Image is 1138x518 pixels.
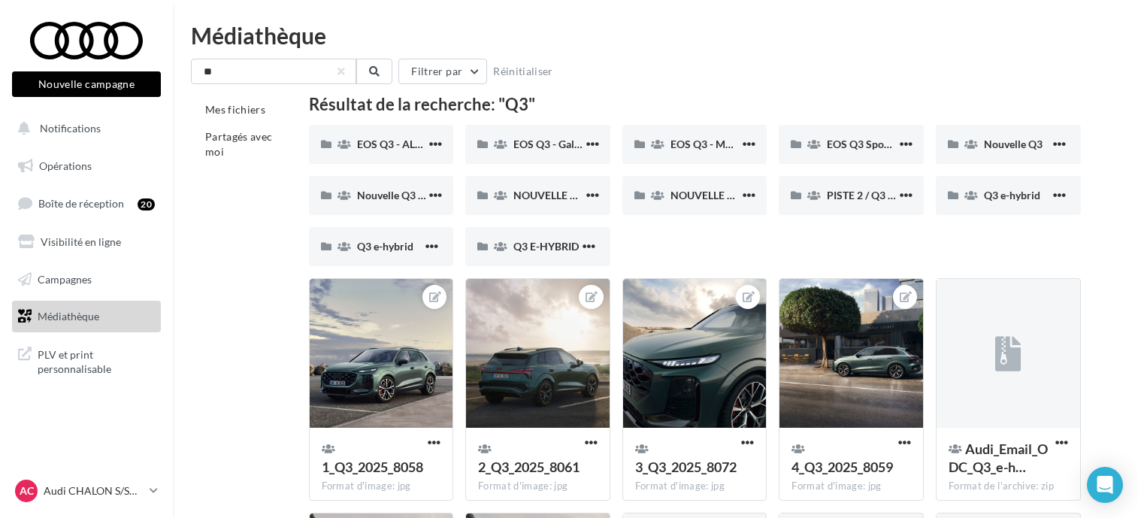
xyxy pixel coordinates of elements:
div: Open Intercom Messenger [1087,467,1123,503]
span: Audi_Email_ODC_Q3_e-hybrid [949,441,1048,475]
a: Visibilité en ligne [9,226,164,258]
a: AC Audi CHALON S/SAONE [12,477,161,505]
button: Réinitialiser [487,62,559,80]
div: Format d'image: jpg [635,480,755,493]
button: Filtrer par [398,59,487,84]
span: Visibilité en ligne [41,235,121,248]
span: EOS Q3 - Galerie 2 [513,138,601,150]
span: Nouvelle Q3 [984,138,1043,150]
div: Résultat de la recherche: "Q3" [309,96,1081,113]
span: PISTE 2 / Q3 e-hybrid [827,189,928,201]
span: Campagnes [38,272,92,285]
span: NOUVELLE Q3 SPORTBACK [513,189,649,201]
button: Nouvelle campagne [12,71,161,97]
span: PLV et print personnalisable [38,344,155,377]
button: Notifications [9,113,158,144]
span: 3_Q3_2025_8072 [635,459,737,475]
span: EOS Q3 Sportback & SB e-Hybrid [827,138,984,150]
div: Format d'image: jpg [791,480,911,493]
div: Médiathèque [191,24,1120,47]
span: AC [20,483,34,498]
div: Format d'image: jpg [478,480,598,493]
div: Format d'image: jpg [322,480,441,493]
span: EOS Q3 - ALBUM PHOTO [357,138,477,150]
span: Notifications [40,122,101,135]
span: Partagés avec moi [205,130,273,158]
span: Médiathèque [38,310,99,323]
div: 20 [138,198,155,211]
span: Opérations [39,159,92,172]
span: 2_Q3_2025_8061 [478,459,580,475]
span: Nouvelle Q3 e-hybrid [357,189,458,201]
p: Audi CHALON S/SAONE [44,483,144,498]
span: Q3 e-hybrid [357,240,413,253]
span: 4_Q3_2025_8059 [791,459,893,475]
span: Q3 e-hybrid [984,189,1040,201]
a: Opérations [9,150,164,182]
span: 1_Q3_2025_8058 [322,459,423,475]
a: Campagnes [9,264,164,295]
span: EOS Q3 - MASTER INTERIEUR [670,138,813,150]
a: Boîte de réception20 [9,187,164,220]
span: Q3 E-HYBRID [513,240,579,253]
span: Mes fichiers [205,103,265,116]
span: Boîte de réception [38,197,124,210]
div: Format de l'archive: zip [949,480,1068,493]
a: Médiathèque [9,301,164,332]
span: NOUVELLE Q3 SPORTBACK E-HYBRID [670,189,857,201]
a: PLV et print personnalisable [9,338,164,383]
